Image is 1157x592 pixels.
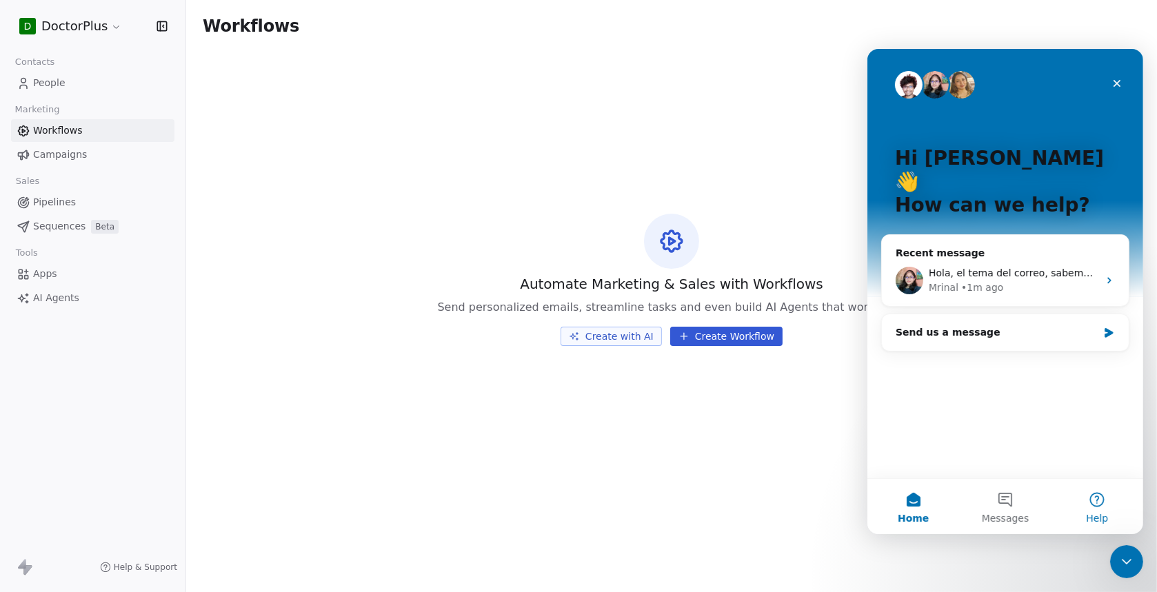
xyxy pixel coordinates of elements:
[1110,545,1143,578] iframe: Intercom live chat
[33,219,85,234] span: Sequences
[10,243,43,263] span: Tools
[203,17,299,36] span: Workflows
[670,327,783,346] button: Create Workflow
[33,147,87,162] span: Campaigns
[11,191,174,214] a: Pipelines
[33,76,66,90] span: People
[100,562,177,573] a: Help & Support
[33,267,57,281] span: Apps
[33,123,83,138] span: Workflows
[11,119,174,142] a: Workflows
[11,215,174,238] a: SequencesBeta
[30,465,61,474] span: Home
[91,220,119,234] span: Beta
[114,465,162,474] span: Messages
[10,171,46,192] span: Sales
[28,276,230,291] div: Send us a message
[11,143,174,166] a: Campaigns
[14,265,262,303] div: Send us a message
[9,52,61,72] span: Contacts
[61,218,416,229] span: Hola, el tema del correo, sabemos algo? No llega para poder confirmar....
[237,22,262,47] div: Close
[184,430,276,485] button: Help
[561,327,662,346] button: Create with AI
[61,232,91,246] div: Mrinal
[11,287,174,309] a: AI Agents
[24,19,32,33] span: D
[33,291,79,305] span: AI Agents
[41,17,108,35] span: DoctorPlus
[9,99,66,120] span: Marketing
[867,49,1143,534] iframe: Intercom live chat
[219,465,241,474] span: Help
[11,72,174,94] a: People
[437,299,905,316] span: Send personalized emails, streamline tasks and even build AI Agents that work 24x7
[94,232,136,246] div: • 1m ago
[33,195,76,210] span: Pipelines
[17,14,125,38] button: DDoctorPlus
[11,263,174,285] a: Apps
[92,430,183,485] button: Messages
[520,274,823,294] span: Automate Marketing & Sales with Workflows
[114,562,177,573] span: Help & Support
